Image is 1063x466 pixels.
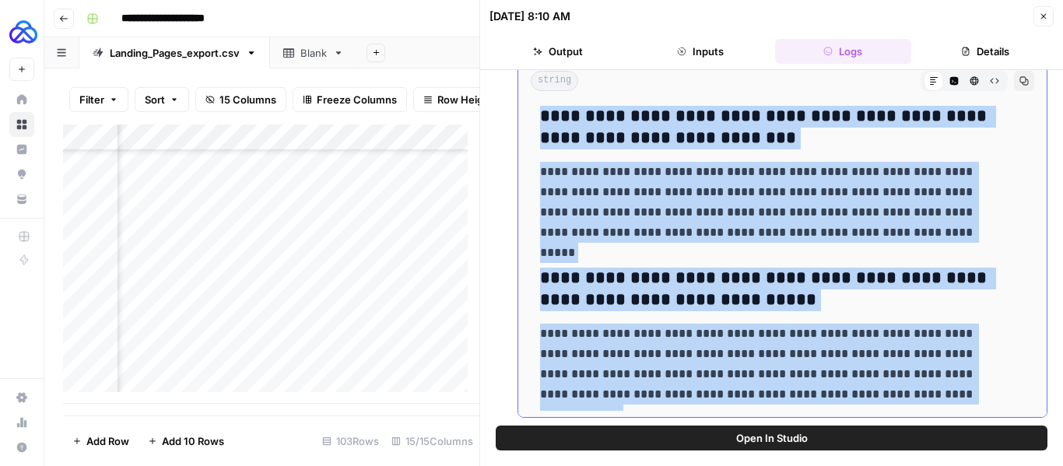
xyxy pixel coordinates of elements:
span: Add 10 Rows [162,433,224,449]
button: Output [489,39,626,64]
a: Opportunities [9,162,34,187]
span: Filter [79,92,104,107]
button: Logs [775,39,911,64]
div: [DATE] 8:10 AM [489,9,570,24]
div: Blank [300,45,327,61]
a: Browse [9,112,34,137]
div: Landing_Pages_export.csv [110,45,240,61]
button: Add Row [63,429,139,454]
span: Sort [145,92,165,107]
button: Inputs [632,39,768,64]
span: Add Row [86,433,129,449]
button: Details [917,39,1054,64]
div: 103 Rows [316,429,385,454]
a: Your Data [9,187,34,212]
span: string [531,71,578,91]
a: Settings [9,385,34,410]
img: AUQ Logo [9,18,37,46]
button: Filter [69,87,128,112]
div: 0 ms [518,28,1047,417]
a: Insights [9,137,34,162]
span: Open In Studio [736,430,808,446]
button: Row Height [413,87,503,112]
a: Home [9,87,34,112]
button: Workspace: AUQ [9,12,34,51]
button: 15 Columns [195,87,286,112]
a: Usage [9,410,34,435]
button: Open In Studio [496,426,1047,450]
a: Blank [270,37,357,68]
span: Row Height [437,92,493,107]
button: Add 10 Rows [139,429,233,454]
button: Help + Support [9,435,34,460]
div: 15/15 Columns [385,429,479,454]
span: 15 Columns [219,92,276,107]
a: Landing_Pages_export.csv [79,37,270,68]
button: Freeze Columns [293,87,407,112]
button: Sort [135,87,189,112]
span: Freeze Columns [317,92,397,107]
